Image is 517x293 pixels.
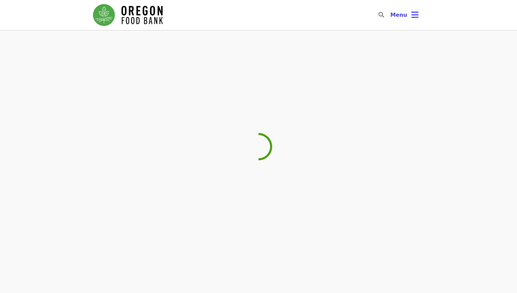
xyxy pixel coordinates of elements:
img: Oregon Food Bank - Home [93,4,163,26]
button: Toggle account menu [385,7,424,23]
input: Search [388,7,394,23]
i: search icon [379,12,384,18]
i: bars icon [411,10,419,20]
span: Menu [390,12,407,18]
